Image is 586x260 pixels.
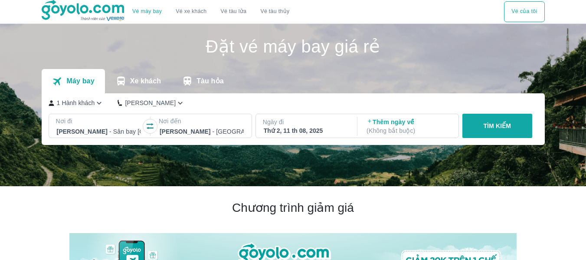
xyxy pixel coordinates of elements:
button: [PERSON_NAME] [118,99,185,108]
h2: Chương trình giảm giá [69,200,517,216]
p: [PERSON_NAME] [125,99,176,107]
a: Vé tàu lửa [214,1,254,22]
h1: Đặt vé máy bay giá rẻ [42,38,545,55]
p: Máy bay [66,77,94,86]
p: ( Không bắt buộc ) [367,126,451,135]
button: Vé tàu thủy [253,1,296,22]
p: Xe khách [130,77,161,86]
p: Thêm ngày về [367,118,451,135]
a: Vé máy bay [132,8,162,15]
p: Tàu hỏa [196,77,224,86]
p: Ngày đi [263,118,349,126]
div: choose transportation mode [125,1,296,22]
p: Nơi đi [56,117,142,125]
p: TÌM KIẾM [483,122,511,130]
div: transportation tabs [42,69,234,93]
button: Vé của tôi [504,1,544,22]
div: Thứ 2, 11 th 08, 2025 [264,126,348,135]
button: 1 Hành khách [49,99,104,108]
div: choose transportation mode [504,1,544,22]
p: Nơi đến [159,117,245,125]
p: 1 Hành khách [57,99,95,107]
button: TÌM KIẾM [462,114,532,138]
a: Vé xe khách [176,8,206,15]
